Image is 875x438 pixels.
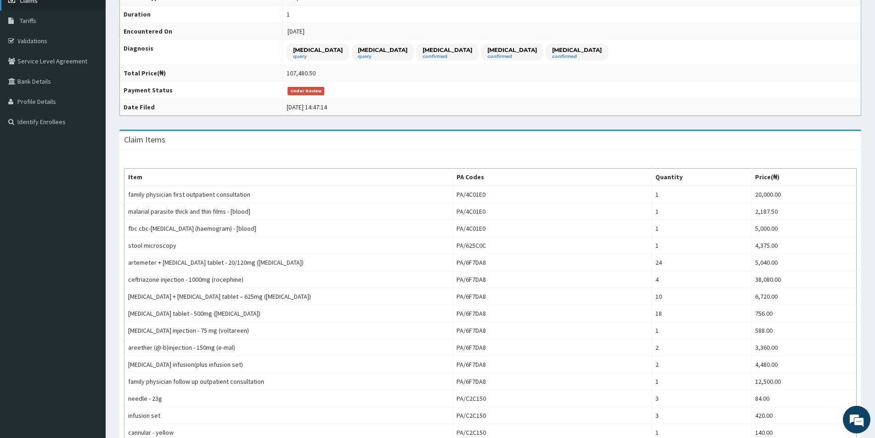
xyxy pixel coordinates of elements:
[48,51,154,63] div: Chat with us now
[287,68,316,78] div: 107,480.50
[751,373,857,390] td: 12,500.00
[751,322,857,339] td: 588.00
[651,407,751,424] td: 3
[552,54,602,59] small: confirmed
[453,237,651,254] td: PA/625C0C
[453,169,651,186] th: PA Codes
[651,373,751,390] td: 1
[751,356,857,373] td: 4,480.00
[651,339,751,356] td: 2
[651,186,751,203] td: 1
[423,54,472,59] small: confirmed
[651,305,751,322] td: 18
[120,40,283,65] th: Diagnosis
[124,169,453,186] th: Item
[453,203,651,220] td: PA/4C01E0
[453,220,651,237] td: PA/4C01E0
[124,203,453,220] td: malarial parasite thick and thin films - [blood]
[124,407,453,424] td: infusion set
[651,322,751,339] td: 1
[751,390,857,407] td: 84.00
[751,220,857,237] td: 5,000.00
[751,254,857,271] td: 5,040.00
[453,254,651,271] td: PA/6F7DA8
[124,237,453,254] td: stool microscopy
[53,116,127,209] span: We're online!
[287,10,290,19] div: 1
[651,254,751,271] td: 24
[453,186,651,203] td: PA/4C01E0
[358,54,407,59] small: query
[124,288,453,305] td: [MEDICAL_DATA] + [MEDICAL_DATA] tablet – 625mg ([MEDICAL_DATA])
[651,237,751,254] td: 1
[20,17,36,25] span: Tariffs
[453,322,651,339] td: PA/6F7DA8
[651,220,751,237] td: 1
[453,339,651,356] td: PA/6F7DA8
[293,54,343,59] small: query
[124,322,453,339] td: [MEDICAL_DATA] injection - 75 mg (voltareen)
[288,27,305,35] span: [DATE]
[124,271,453,288] td: ceftriazone injection - 1000mg (rocephine)
[5,251,175,283] textarea: Type your message and hit 'Enter'
[151,5,173,27] div: Minimize live chat window
[453,390,651,407] td: PA/C2C150
[124,254,453,271] td: artemeter + [MEDICAL_DATA] tablet - 20/120mg ([MEDICAL_DATA])
[651,271,751,288] td: 4
[120,23,283,40] th: Encountered On
[651,203,751,220] td: 1
[751,186,857,203] td: 20,000.00
[453,373,651,390] td: PA/6F7DA8
[651,356,751,373] td: 2
[651,169,751,186] th: Quantity
[487,46,537,54] p: [MEDICAL_DATA]
[288,87,325,95] span: Under Review
[293,46,343,54] p: [MEDICAL_DATA]
[17,46,37,69] img: d_794563401_company_1708531726252_794563401
[487,54,537,59] small: confirmed
[124,373,453,390] td: family physician follow up outpatient consultation
[124,339,453,356] td: areether (@-b)injection - 150mg (e-mal)
[124,305,453,322] td: [MEDICAL_DATA] tablet - 500mg ([MEDICAL_DATA])
[453,288,651,305] td: PA/6F7DA8
[751,407,857,424] td: 420.00
[358,46,407,54] p: [MEDICAL_DATA]
[124,390,453,407] td: needle - 23g
[751,237,857,254] td: 4,375.00
[287,102,327,112] div: [DATE] 14:47:14
[751,169,857,186] th: Price(₦)
[453,271,651,288] td: PA/6F7DA8
[120,82,283,99] th: Payment Status
[751,271,857,288] td: 38,080.00
[423,46,472,54] p: [MEDICAL_DATA]
[751,288,857,305] td: 6,720.00
[120,6,283,23] th: Duration
[453,356,651,373] td: PA/6F7DA8
[453,407,651,424] td: PA/C2C150
[124,220,453,237] td: fbc cbc-[MEDICAL_DATA] (haemogram) - [blood]
[651,288,751,305] td: 10
[453,305,651,322] td: PA/6F7DA8
[552,46,602,54] p: [MEDICAL_DATA]
[124,356,453,373] td: [MEDICAL_DATA] infusion(plus infusion set)
[120,65,283,82] th: Total Price(₦)
[124,186,453,203] td: family physician first outpatient consultation
[751,339,857,356] td: 3,360.00
[651,390,751,407] td: 3
[751,203,857,220] td: 2,187.50
[120,99,283,116] th: Date Filed
[751,305,857,322] td: 756.00
[124,136,165,144] h3: Claim Items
